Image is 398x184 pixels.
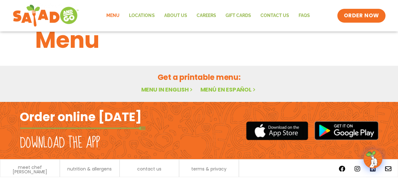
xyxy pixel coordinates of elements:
[20,134,100,152] h2: Download the app
[3,165,56,174] a: meet chef [PERSON_NAME]
[141,86,194,93] a: Menu in English
[221,8,255,23] a: GIFT CARDS
[13,3,79,28] img: new-SAG-logo-768×292
[20,109,142,125] h2: Order online [DATE]
[67,167,112,171] a: nutrition & allergens
[124,8,159,23] a: Locations
[35,72,363,83] h2: Get a printable menu:
[102,8,314,23] nav: Menu
[191,167,227,171] a: terms & privacy
[364,150,382,168] img: wpChatIcon
[20,126,146,130] img: fork
[337,9,385,23] a: ORDER NOW
[255,8,294,23] a: Contact Us
[192,8,221,23] a: Careers
[159,8,192,23] a: About Us
[246,120,308,141] img: appstore
[102,8,124,23] a: Menu
[200,86,257,93] a: Menú en español
[294,8,314,23] a: FAQs
[314,121,378,140] img: google_play
[137,167,161,171] a: contact us
[344,12,379,20] span: ORDER NOW
[35,23,363,57] h1: Menu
